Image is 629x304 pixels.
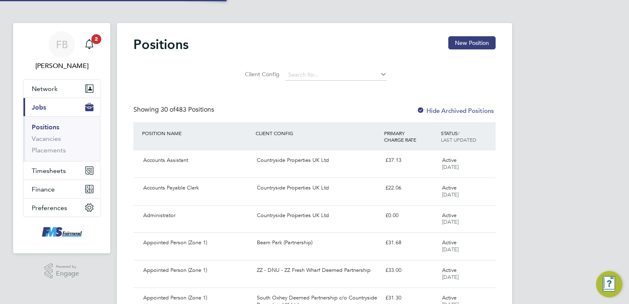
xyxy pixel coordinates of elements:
div: Jobs [23,116,100,161]
span: / [458,130,459,136]
div: Countryside Properties UK Ltd [254,154,382,167]
a: Go to home page [23,225,100,239]
button: Preferences [23,199,100,217]
input: Search for... [285,69,387,81]
a: FB[PERSON_NAME] [23,31,100,71]
span: Fiona Bird [23,61,100,71]
a: Powered byEngage [44,263,79,279]
span: [DATE] [442,191,459,198]
div: Beam Park (Partnership) [254,236,382,250]
span: FB [56,39,68,50]
a: Positions [32,123,59,131]
div: Accounts Assistant [140,154,254,167]
label: Hide Archived Positions [417,107,494,115]
div: £0.00 [382,209,439,222]
span: 483 Positions [161,105,214,114]
div: £33.00 [382,264,439,277]
span: Active [442,184,457,191]
div: Administrator [140,209,254,222]
div: Countryside Properties UK Ltd [254,181,382,195]
div: Showing [133,105,216,114]
div: ZZ - DNU - ZZ Fresh Wharf Deemed Partnership [254,264,382,277]
img: f-mead-logo-retina.png [40,225,84,239]
div: POSITION NAME [140,126,254,140]
div: Accounts Payable Clerk [140,181,254,195]
span: Active [442,212,457,219]
span: [DATE] [442,218,459,225]
a: 2 [81,31,98,58]
span: LAST UPDATED [441,136,476,143]
div: £22.06 [382,181,439,195]
div: CLIENT CONFIG [254,126,382,140]
span: Timesheets [32,167,66,175]
button: Timesheets [23,161,100,180]
span: Active [442,239,457,246]
div: Appointed Person (Zone 1) [140,236,254,250]
div: £31.68 [382,236,439,250]
div: PRIMARY CHARGE RATE [382,126,439,147]
span: Active [442,267,457,274]
span: [DATE] [442,274,459,281]
div: Countryside Properties UK Ltd [254,209,382,222]
div: Appointed Person (Zone 1) [140,264,254,277]
a: Vacancies [32,135,61,143]
button: Finance [23,180,100,198]
h2: Positions [133,36,189,53]
span: Active [442,294,457,301]
span: Engage [56,270,79,277]
button: Engage Resource Center [596,271,622,297]
label: Client Config [242,70,280,78]
a: Placements [32,146,66,154]
nav: Main navigation [13,23,110,253]
span: Active [442,157,457,164]
button: Network [23,80,100,98]
span: [DATE] [442,246,459,253]
span: Jobs [32,103,46,111]
span: 2 [91,34,101,44]
span: Powered by [56,263,79,270]
span: [DATE] [442,164,459,171]
span: 30 of [161,105,175,114]
span: Network [32,85,58,93]
div: STATUS [439,126,496,147]
span: Preferences [32,204,67,212]
button: New Position [448,36,496,49]
span: Finance [32,185,55,193]
div: £37.13 [382,154,439,167]
button: Jobs [23,98,100,116]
